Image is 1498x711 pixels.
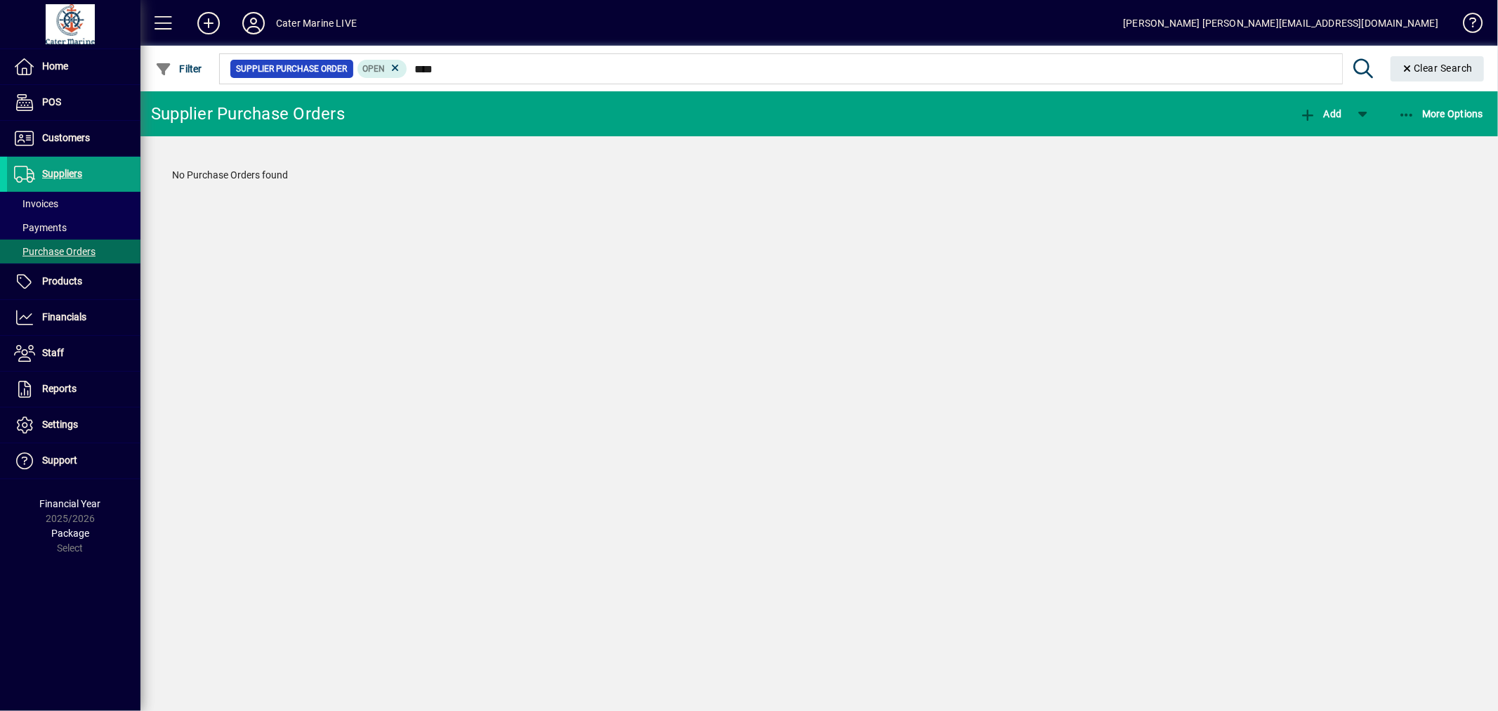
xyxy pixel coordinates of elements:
[357,60,407,78] mat-chip: Completion Status: Open
[152,56,206,81] button: Filter
[363,64,386,74] span: Open
[42,275,82,287] span: Products
[7,192,140,216] a: Invoices
[1395,101,1487,126] button: More Options
[7,407,140,443] a: Settings
[42,132,90,143] span: Customers
[42,419,78,430] span: Settings
[7,85,140,120] a: POS
[186,11,231,36] button: Add
[42,96,61,107] span: POS
[7,336,140,371] a: Staff
[1391,56,1485,81] button: Clear
[7,49,140,84] a: Home
[158,154,1480,197] div: No Purchase Orders found
[7,216,140,240] a: Payments
[14,222,67,233] span: Payments
[42,60,68,72] span: Home
[1296,101,1345,126] button: Add
[7,264,140,299] a: Products
[7,372,140,407] a: Reports
[40,498,101,509] span: Financial Year
[1123,12,1438,34] div: [PERSON_NAME] [PERSON_NAME][EMAIL_ADDRESS][DOMAIN_NAME]
[1299,108,1341,119] span: Add
[7,443,140,478] a: Support
[42,311,86,322] span: Financials
[155,63,202,74] span: Filter
[42,383,77,394] span: Reports
[42,168,82,179] span: Suppliers
[14,246,96,257] span: Purchase Orders
[276,12,357,34] div: Cater Marine LIVE
[151,103,345,125] div: Supplier Purchase Orders
[14,198,58,209] span: Invoices
[7,300,140,335] a: Financials
[1452,3,1480,48] a: Knowledge Base
[7,240,140,263] a: Purchase Orders
[1402,63,1473,74] span: Clear Search
[1398,108,1484,119] span: More Options
[231,11,276,36] button: Profile
[7,121,140,156] a: Customers
[51,528,89,539] span: Package
[42,455,77,466] span: Support
[236,62,348,76] span: Supplier Purchase Order
[42,347,64,358] span: Staff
